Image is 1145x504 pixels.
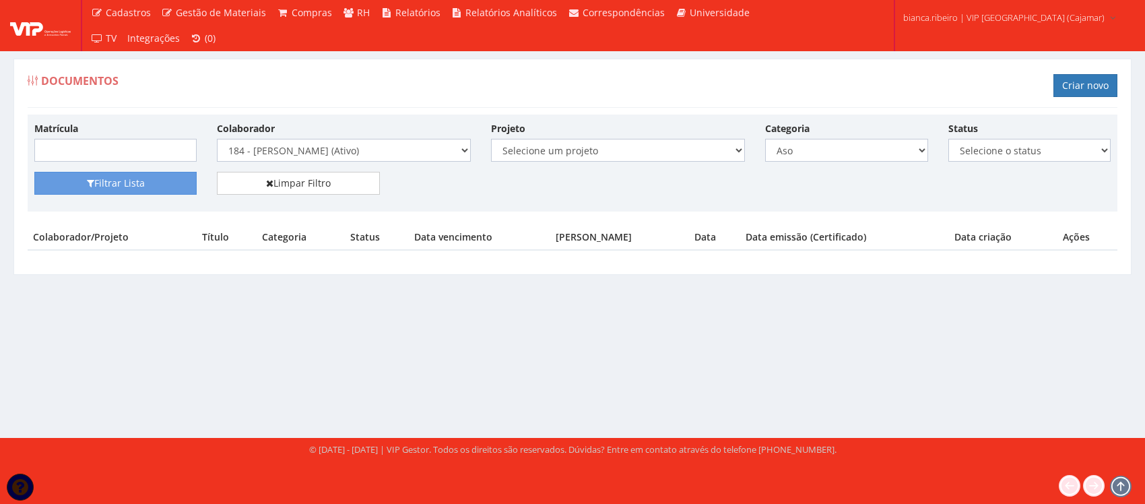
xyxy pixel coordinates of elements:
[550,225,688,250] th: [PERSON_NAME]
[217,122,275,135] label: Colaborador
[257,225,344,250] th: Categoria
[395,6,440,19] span: Relatórios
[205,32,216,44] span: (0)
[690,6,750,19] span: Universidade
[491,122,525,135] label: Projeto
[689,225,740,250] th: Data
[292,6,332,19] span: Compras
[949,225,1057,250] th: Data criação
[86,26,122,51] a: TV
[740,225,949,250] th: Data emissão (Certificado)
[903,11,1105,24] span: bianca.ribeiro | VIP [GEOGRAPHIC_DATA] (Cajamar)
[106,32,117,44] span: TV
[197,225,257,250] th: Título
[185,26,222,51] a: (0)
[41,73,119,88] span: Documentos
[176,6,266,19] span: Gestão de Materiais
[948,122,978,135] label: Status
[127,32,180,44] span: Integrações
[357,6,370,19] span: RH
[122,26,185,51] a: Integrações
[583,6,665,19] span: Correspondências
[10,15,71,36] img: logo
[34,122,78,135] label: Matrícula
[465,6,557,19] span: Relatórios Analíticos
[1053,74,1117,97] a: Criar novo
[309,443,837,456] div: © [DATE] - [DATE] | VIP Gestor. Todos os direitos são reservados. Dúvidas? Entre em contato atrav...
[28,225,197,250] th: Colaborador/Projeto
[345,225,409,250] th: Status
[106,6,151,19] span: Cadastros
[765,122,810,135] label: Categoria
[409,225,550,250] th: Data vencimento
[34,172,197,195] button: Filtrar Lista
[217,172,379,195] a: Limpar Filtro
[1057,225,1117,250] th: Ações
